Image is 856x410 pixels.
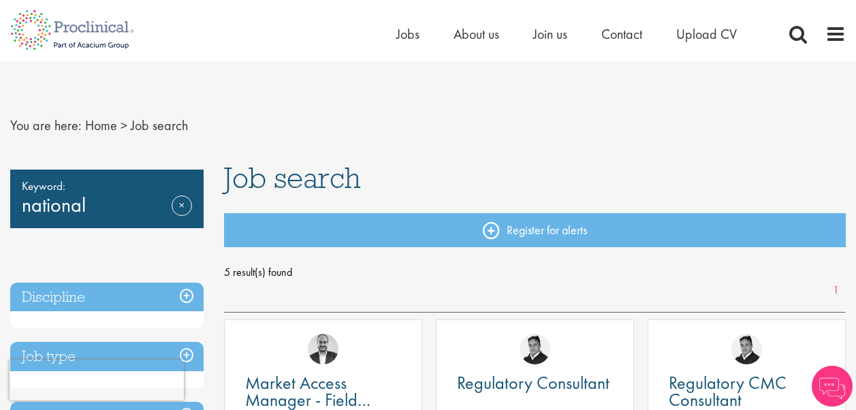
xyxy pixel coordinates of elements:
[245,375,401,409] a: Market Access Manager - Field based
[308,334,338,364] img: Aitor Melia
[224,262,846,283] span: 5 result(s) found
[10,342,204,371] h3: Job type
[533,25,567,43] a: Join us
[10,170,204,228] div: national
[10,116,82,134] span: You are here:
[131,116,188,134] span: Job search
[669,375,825,409] a: Regulatory CMC Consultant
[22,176,192,195] span: Keyword:
[454,25,499,43] a: About us
[10,360,184,400] iframe: reCAPTCHA
[121,116,127,134] span: >
[224,159,361,196] span: Job search
[731,334,762,364] img: Peter Duvall
[85,116,117,134] a: breadcrumb link
[812,366,853,407] img: Chatbot
[396,25,419,43] a: Jobs
[826,283,846,298] a: 1
[457,371,609,394] span: Regulatory Consultant
[457,375,613,392] a: Regulatory Consultant
[224,213,846,247] a: Register for alerts
[172,195,192,235] a: Remove
[601,25,642,43] a: Contact
[10,283,204,312] h3: Discipline
[520,334,550,364] img: Peter Duvall
[676,25,737,43] a: Upload CV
